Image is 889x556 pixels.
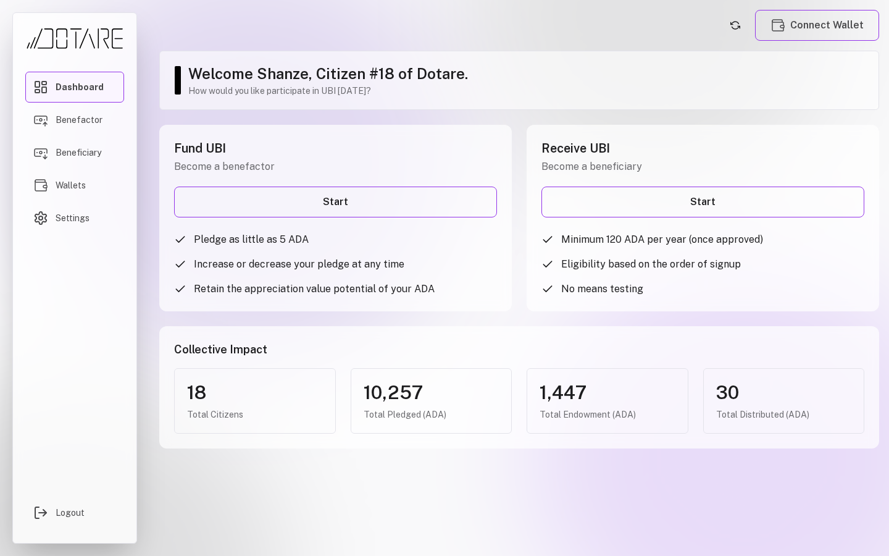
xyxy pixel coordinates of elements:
[25,28,124,49] img: Dotare Logo
[188,85,866,97] p: How would you like participate in UBI [DATE]?
[56,212,90,224] span: Settings
[755,10,879,41] button: Connect Wallet
[541,159,864,174] p: Become a beneficiary
[716,408,852,421] div: Total Distributed (ADA)
[364,381,499,403] div: 10,257
[174,140,497,157] h2: Fund UBI
[56,179,86,192] span: Wallets
[56,114,102,126] span: Benefactor
[174,159,497,174] p: Become a benefactor
[541,187,864,217] a: Start
[725,15,745,35] button: Refresh account status
[194,257,404,272] span: Increase or decrease your pledge at any time
[33,178,48,193] img: Wallets
[56,507,85,519] span: Logout
[174,187,497,217] a: Start
[541,140,864,157] h2: Receive UBI
[716,381,852,403] div: 30
[561,257,741,272] span: Eligibility based on the order of signup
[540,381,675,403] div: 1,447
[561,282,643,297] span: No means testing
[770,18,785,33] img: Wallets
[540,408,675,421] div: Total Endowment (ADA)
[194,282,435,297] span: Retain the appreciation value potential of your ADA
[56,146,101,159] span: Beneficiary
[56,81,104,93] span: Dashboard
[33,112,48,127] img: Benefactor
[188,64,866,83] h1: Welcome Shanze, Citizen #18 of Dotare.
[33,145,48,160] img: Beneficiary
[364,408,499,421] div: Total Pledged (ADA)
[174,341,864,358] h3: Collective Impact
[561,232,763,247] span: Minimum 120 ADA per year (once approved)
[194,232,309,247] span: Pledge as little as 5 ADA
[187,408,323,421] div: Total Citizens
[187,381,323,403] div: 18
